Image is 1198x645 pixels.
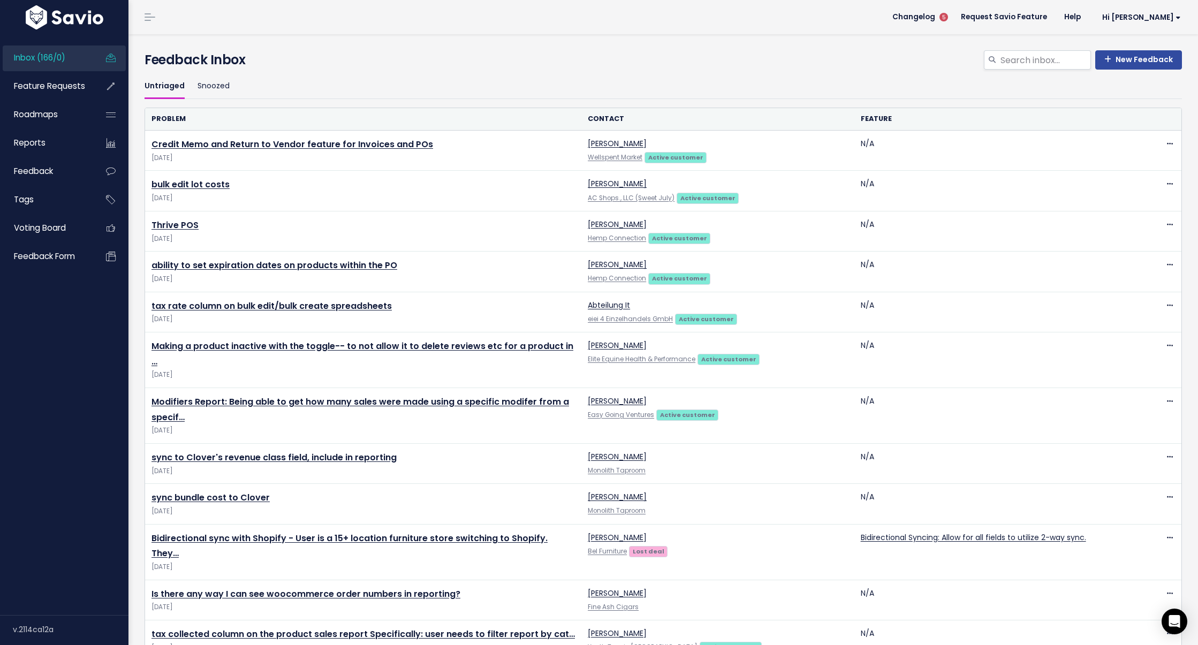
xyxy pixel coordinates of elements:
[151,219,199,231] a: Thrive POS
[3,159,89,184] a: Feedback
[892,13,935,21] span: Changelog
[588,411,654,419] a: Easy Going Ventures
[854,171,1127,211] td: N/A
[854,292,1127,332] td: N/A
[588,194,674,202] a: AC Shops., LLC (Sweet July)
[854,443,1127,483] td: N/A
[151,233,575,245] span: [DATE]
[151,491,270,504] a: sync bundle cost to Clover
[151,425,575,436] span: [DATE]
[1056,9,1089,25] a: Help
[588,466,646,475] a: Monolith Taproom
[151,396,569,423] a: Modifiers Report: Being able to get how many sales were made using a specific modifer from a specif…
[3,131,89,155] a: Reports
[588,178,647,189] a: [PERSON_NAME]
[854,131,1127,171] td: N/A
[14,109,58,120] span: Roadmaps
[588,491,647,502] a: [PERSON_NAME]
[861,532,1086,543] a: Bidirectional Syncing: Allow for all fields to utilize 2-way sync.
[14,194,34,205] span: Tags
[588,396,647,406] a: [PERSON_NAME]
[629,545,668,556] a: Lost deal
[14,251,75,262] span: Feedback form
[581,108,854,130] th: Contact
[151,561,575,573] span: [DATE]
[198,74,230,99] a: Snoozed
[14,222,66,233] span: Voting Board
[14,137,46,148] span: Reports
[633,547,664,556] strong: Lost deal
[145,74,1182,99] ul: Filter feature requests
[151,138,433,150] a: Credit Memo and Return to Vendor feature for Invoices and POs
[588,259,647,270] a: [PERSON_NAME]
[151,153,575,164] span: [DATE]
[3,244,89,269] a: Feedback form
[588,138,647,149] a: [PERSON_NAME]
[588,355,695,363] a: Elite Equine Health & Performance
[648,153,703,162] strong: Active customer
[588,274,646,283] a: Hemp Connection
[1089,9,1189,26] a: Hi [PERSON_NAME]
[645,151,707,162] a: Active customer
[151,628,575,640] a: tax collected column on the product sales report Specifically: user needs to filter report by cat…
[660,411,715,419] strong: Active customer
[854,332,1127,388] td: N/A
[1162,609,1187,634] div: Open Intercom Messenger
[854,108,1127,130] th: Feature
[588,315,673,323] a: eiei 4 Einzelhandels GmbH
[151,466,575,477] span: [DATE]
[145,74,185,99] a: Untriaged
[697,353,760,364] a: Active customer
[3,74,89,98] a: Feature Requests
[679,315,734,323] strong: Active customer
[588,153,642,162] a: Wellspent Market
[151,451,397,464] a: sync to Clover's revenue class field, include in reporting
[648,232,710,243] a: Active customer
[14,165,53,177] span: Feedback
[588,506,646,515] a: Monolith Taproom
[588,603,639,611] a: Fine Ash Cigars
[939,13,948,21] span: 5
[3,102,89,127] a: Roadmaps
[854,252,1127,292] td: N/A
[151,340,573,368] a: Making a product inactive with the toggle-- to not allow it to delete reviews etc for a product in …
[952,9,1056,25] a: Request Savio Feature
[151,506,575,517] span: [DATE]
[854,484,1127,524] td: N/A
[588,219,647,230] a: [PERSON_NAME]
[588,628,647,639] a: [PERSON_NAME]
[648,272,710,283] a: Active customer
[151,259,397,271] a: ability to set expiration dates on products within the PO
[675,313,737,324] a: Active customer
[656,409,718,420] a: Active customer
[680,194,736,202] strong: Active customer
[999,50,1091,70] input: Search inbox...
[1102,13,1181,21] span: Hi [PERSON_NAME]
[151,588,460,600] a: Is there any way I can see woocommerce order numbers in reporting?
[145,50,1182,70] h4: Feedback Inbox
[652,234,707,242] strong: Active customer
[588,547,627,556] a: Bel Furniture
[151,532,548,560] a: Bidirectional sync with Shopify - User is a 15+ location furniture store switching to Shopify. They…
[3,216,89,240] a: Voting Board
[23,5,106,29] img: logo-white.9d6f32f41409.svg
[854,388,1127,443] td: N/A
[145,108,581,130] th: Problem
[588,300,630,310] a: Abteilung It
[151,602,575,613] span: [DATE]
[151,314,575,325] span: [DATE]
[652,274,707,283] strong: Active customer
[588,532,647,543] a: [PERSON_NAME]
[3,45,89,70] a: Inbox (166/0)
[151,369,575,381] span: [DATE]
[854,211,1127,251] td: N/A
[151,178,230,191] a: bulk edit lot costs
[151,274,575,285] span: [DATE]
[3,187,89,212] a: Tags
[588,340,647,351] a: [PERSON_NAME]
[1095,50,1182,70] a: New Feedback
[13,616,128,643] div: v.2114ca12a
[14,80,85,92] span: Feature Requests
[677,192,739,203] a: Active customer
[14,52,65,63] span: Inbox (166/0)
